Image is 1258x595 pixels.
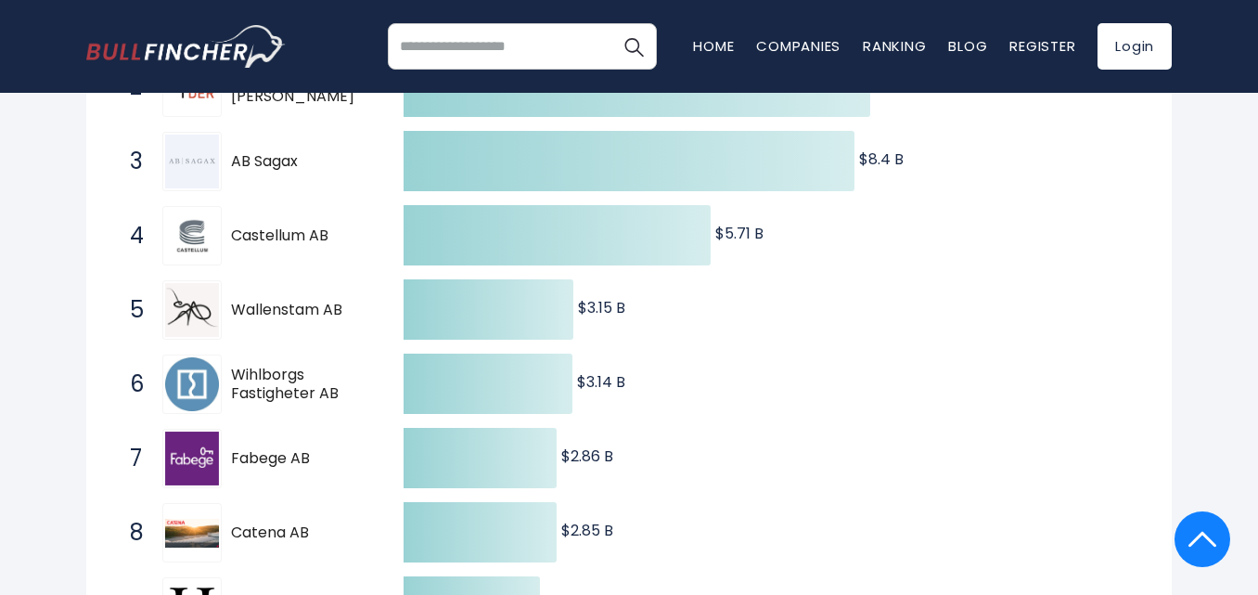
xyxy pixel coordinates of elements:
a: Ranking [863,36,926,56]
text: $2.85 B [561,520,613,541]
a: Blog [948,36,987,56]
a: Companies [756,36,841,56]
button: Search [610,23,657,70]
a: Go to homepage [86,25,286,68]
img: Castellum AB [165,209,219,263]
span: 7 [121,443,139,474]
span: 6 [121,369,139,400]
span: 3 [121,146,139,177]
span: Wallenstam AB [231,301,371,320]
a: Home [693,36,734,56]
a: Login [1098,23,1172,70]
text: $5.71 B [715,223,764,244]
span: Fabege AB [231,449,371,469]
span: 4 [121,220,139,252]
span: 5 [121,294,139,326]
span: Catena AB [231,524,371,543]
img: Wihlborgs Fastigheter AB [165,357,219,411]
text: $8.4 B [859,149,904,170]
span: Wihlborgs Fastigheter AB [231,366,371,405]
a: Register [1009,36,1075,56]
img: Fabege AB [165,432,219,485]
span: Castellum AB [231,226,371,246]
text: $2.86 B [561,446,613,467]
text: $3.14 B [577,371,625,393]
img: Wallenstam AB [165,283,219,337]
img: AB Sagax [165,135,219,188]
text: $3.15 B [578,297,625,318]
img: Catena AB [165,519,219,547]
span: AB Sagax [231,152,371,172]
span: 8 [121,517,139,549]
img: bullfincher logo [86,25,286,68]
